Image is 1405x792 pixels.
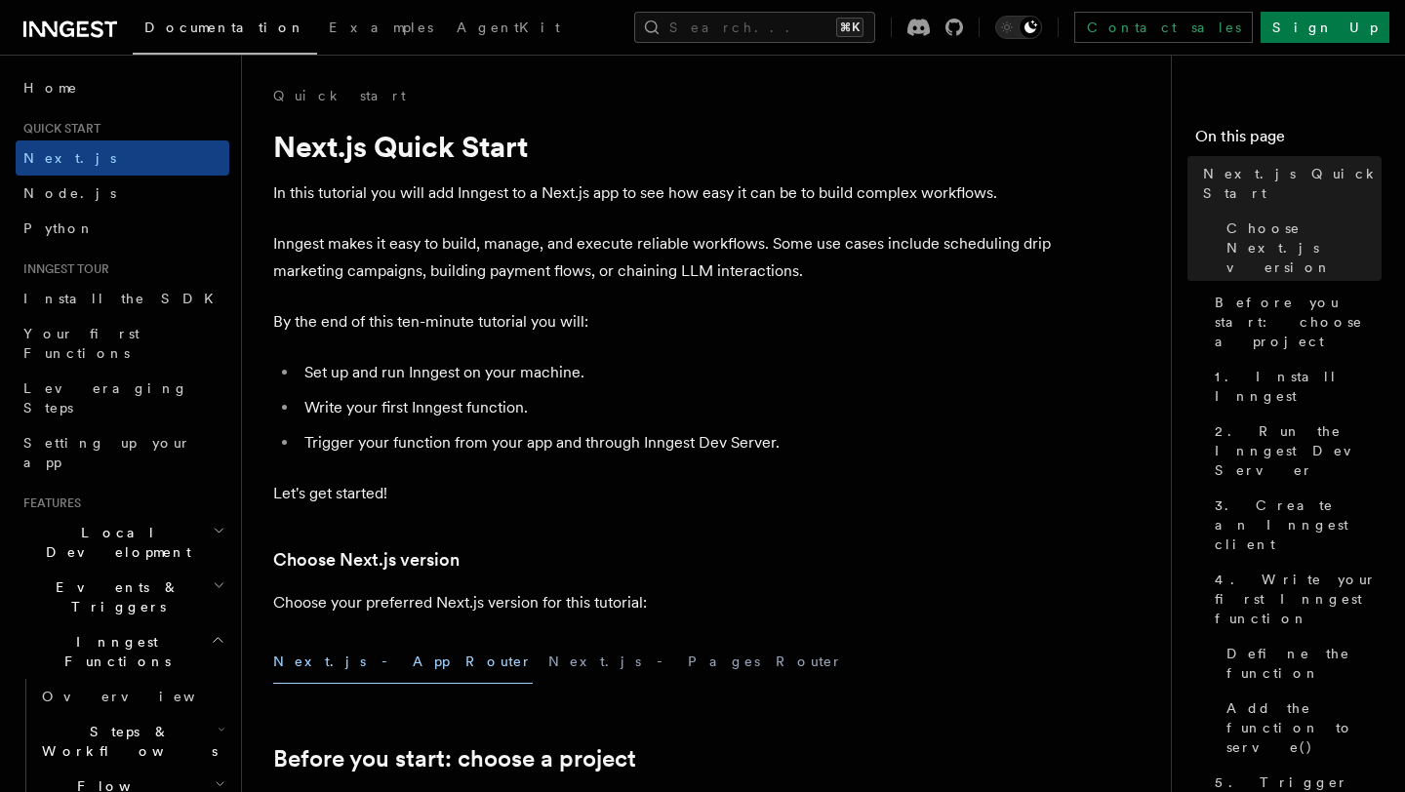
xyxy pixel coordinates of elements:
[42,689,243,704] span: Overview
[457,20,560,35] span: AgentKit
[23,291,225,306] span: Install the SDK
[1215,367,1382,406] span: 1. Install Inngest
[1226,698,1382,757] span: Add the function to serve()
[273,230,1054,285] p: Inngest makes it easy to build, manage, and execute reliable workflows. Some use cases include sc...
[34,679,229,714] a: Overview
[1203,164,1382,203] span: Next.js Quick Start
[273,179,1054,207] p: In this tutorial you will add Inngest to a Next.js app to see how easy it can be to build complex...
[23,150,116,166] span: Next.js
[16,523,213,562] span: Local Development
[1226,218,1382,277] span: Choose Next.js version
[445,6,572,53] a: AgentKit
[273,745,636,772] a: Before you start: choose a project
[329,20,433,35] span: Examples
[1219,636,1382,691] a: Define the function
[16,261,109,277] span: Inngest tour
[1215,421,1382,480] span: 2. Run the Inngest Dev Server
[1207,414,1382,488] a: 2. Run the Inngest Dev Server
[23,326,140,361] span: Your first Functions
[16,140,229,176] a: Next.js
[23,78,78,98] span: Home
[16,515,229,570] button: Local Development
[299,429,1054,456] li: Trigger your function from your app and through Inngest Dev Server.
[16,211,229,246] a: Python
[16,577,213,616] span: Events & Triggers
[299,394,1054,421] li: Write your first Inngest function.
[273,589,1054,616] p: Choose your preferred Next.js version for this tutorial:
[34,714,229,769] button: Steps & Workflows
[16,70,229,105] a: Home
[16,316,229,371] a: Your first Functions
[16,495,81,511] span: Features
[1219,691,1382,765] a: Add the function to serve()
[1074,12,1253,43] a: Contact sales
[23,435,191,470] span: Setting up your app
[1219,211,1382,285] a: Choose Next.js version
[273,546,460,574] a: Choose Next.js version
[23,185,116,201] span: Node.js
[1226,644,1382,683] span: Define the function
[23,220,95,236] span: Python
[34,722,218,761] span: Steps & Workflows
[317,6,445,53] a: Examples
[1207,285,1382,359] a: Before you start: choose a project
[273,86,406,105] a: Quick start
[16,624,229,679] button: Inngest Functions
[1207,359,1382,414] a: 1. Install Inngest
[273,129,1054,164] h1: Next.js Quick Start
[273,308,1054,336] p: By the end of this ten-minute tutorial you will:
[133,6,317,55] a: Documentation
[995,16,1042,39] button: Toggle dark mode
[836,18,863,37] kbd: ⌘K
[1207,488,1382,562] a: 3. Create an Inngest client
[1215,293,1382,351] span: Before you start: choose a project
[1215,495,1382,554] span: 3. Create an Inngest client
[634,12,875,43] button: Search...⌘K
[273,480,1054,507] p: Let's get started!
[1207,562,1382,636] a: 4. Write your first Inngest function
[16,176,229,211] a: Node.js
[1215,570,1382,628] span: 4. Write your first Inngest function
[16,281,229,316] a: Install the SDK
[23,380,188,416] span: Leveraging Steps
[16,425,229,480] a: Setting up your app
[16,632,211,671] span: Inngest Functions
[1195,156,1382,211] a: Next.js Quick Start
[16,570,229,624] button: Events & Triggers
[273,640,533,684] button: Next.js - App Router
[548,640,843,684] button: Next.js - Pages Router
[16,371,229,425] a: Leveraging Steps
[299,359,1054,386] li: Set up and run Inngest on your machine.
[16,121,100,137] span: Quick start
[1261,12,1389,43] a: Sign Up
[144,20,305,35] span: Documentation
[1195,125,1382,156] h4: On this page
